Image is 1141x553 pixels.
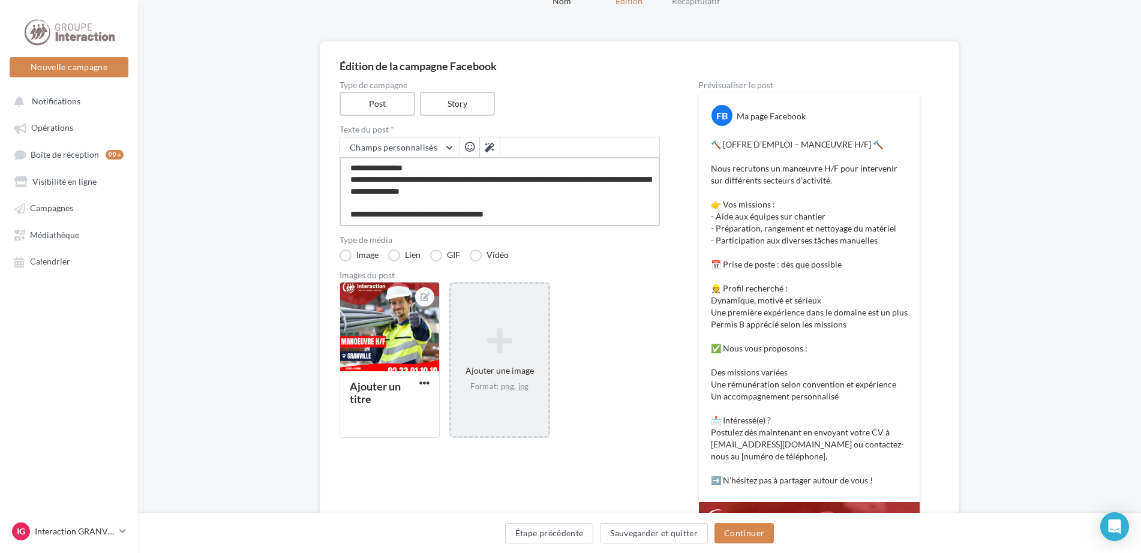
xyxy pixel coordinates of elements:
label: Post [340,92,415,116]
a: Opérations [7,116,131,138]
label: Lien [388,250,421,262]
span: IG [17,525,25,537]
div: Images du post [340,271,660,279]
button: Étape précédente [505,523,594,543]
button: Sauvegarder et quitter [600,523,708,543]
div: FB [711,105,732,126]
button: Champs personnalisés [340,137,460,158]
span: Notifications [32,96,80,106]
div: 99+ [106,150,124,160]
label: Story [420,92,496,116]
label: Image [340,250,379,262]
span: Boîte de réception [31,149,99,160]
span: Opérations [31,123,73,133]
button: Notifications [7,90,126,112]
p: 🔨 [OFFRE D’EMPLOI – MANŒUVRE H/F] 🔨 Nous recrutons un manœuvre H/F pour intervenir sur différents... [711,139,908,486]
button: Nouvelle campagne [10,57,128,77]
a: Visibilité en ligne [7,170,131,192]
div: Ajouter un titre [350,380,401,405]
span: Calendrier [30,257,70,267]
a: Boîte de réception99+ [7,143,131,166]
p: Interaction GRANVILLE [35,525,115,537]
span: Médiathèque [30,230,79,240]
label: Texte du post * [340,125,660,134]
label: Type de campagne [340,81,660,89]
button: Continuer [714,523,774,543]
div: Édition de la campagne Facebook [340,61,939,71]
span: Campagnes [30,203,73,214]
div: Prévisualiser le post [698,81,920,89]
a: Calendrier [7,250,131,272]
label: Type de média [340,236,660,244]
a: IG Interaction GRANVILLE [10,520,128,543]
label: Vidéo [470,250,509,262]
label: GIF [430,250,460,262]
div: Open Intercom Messenger [1100,512,1129,541]
div: Ma page Facebook [737,110,806,122]
span: Champs personnalisés [350,142,437,152]
a: Médiathèque [7,224,131,245]
span: Visibilité en ligne [32,176,97,187]
a: Campagnes [7,197,131,218]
